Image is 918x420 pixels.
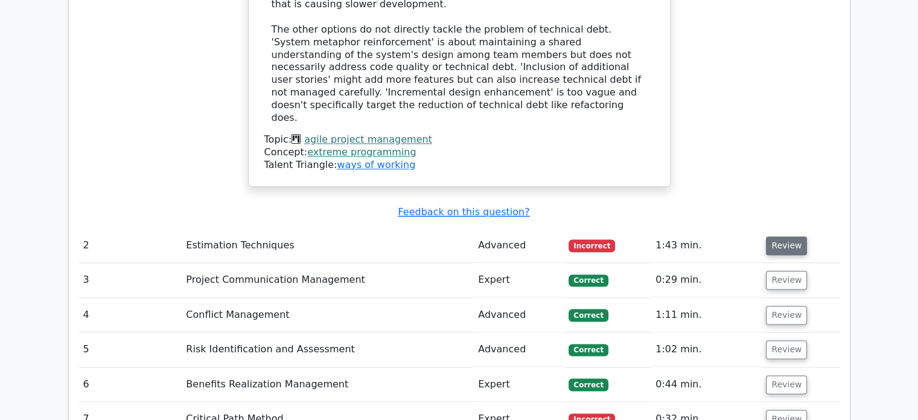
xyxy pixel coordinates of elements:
div: Talent Triangle: [264,134,654,171]
td: 2 [78,228,182,263]
a: extreme programming [307,146,416,158]
button: Review [766,271,807,289]
td: 1:43 min. [651,228,761,263]
span: Correct [569,378,608,390]
td: 3 [78,263,182,297]
td: Advanced [473,228,564,263]
td: Project Communication Management [181,263,473,297]
td: 1:11 min. [651,298,761,332]
span: Correct [569,274,608,286]
td: Advanced [473,332,564,367]
td: Expert [473,367,564,402]
span: Correct [569,344,608,356]
td: 6 [78,367,182,402]
td: Advanced [473,298,564,332]
td: 5 [78,332,182,367]
td: Benefits Realization Management [181,367,473,402]
button: Review [766,306,807,325]
td: 0:44 min. [651,367,761,402]
td: Estimation Techniques [181,228,473,263]
div: Topic: [264,134,654,146]
button: Review [766,375,807,394]
div: Concept: [264,146,654,159]
span: Incorrect [569,239,615,251]
a: Feedback on this question? [398,206,529,218]
button: Review [766,340,807,359]
td: 4 [78,298,182,332]
td: Risk Identification and Assessment [181,332,473,367]
td: 0:29 min. [651,263,761,297]
span: Correct [569,309,608,321]
a: ways of working [337,159,415,170]
td: Expert [473,263,564,297]
td: Conflict Management [181,298,473,332]
a: agile project management [304,134,432,145]
button: Review [766,236,807,255]
td: 1:02 min. [651,332,761,367]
